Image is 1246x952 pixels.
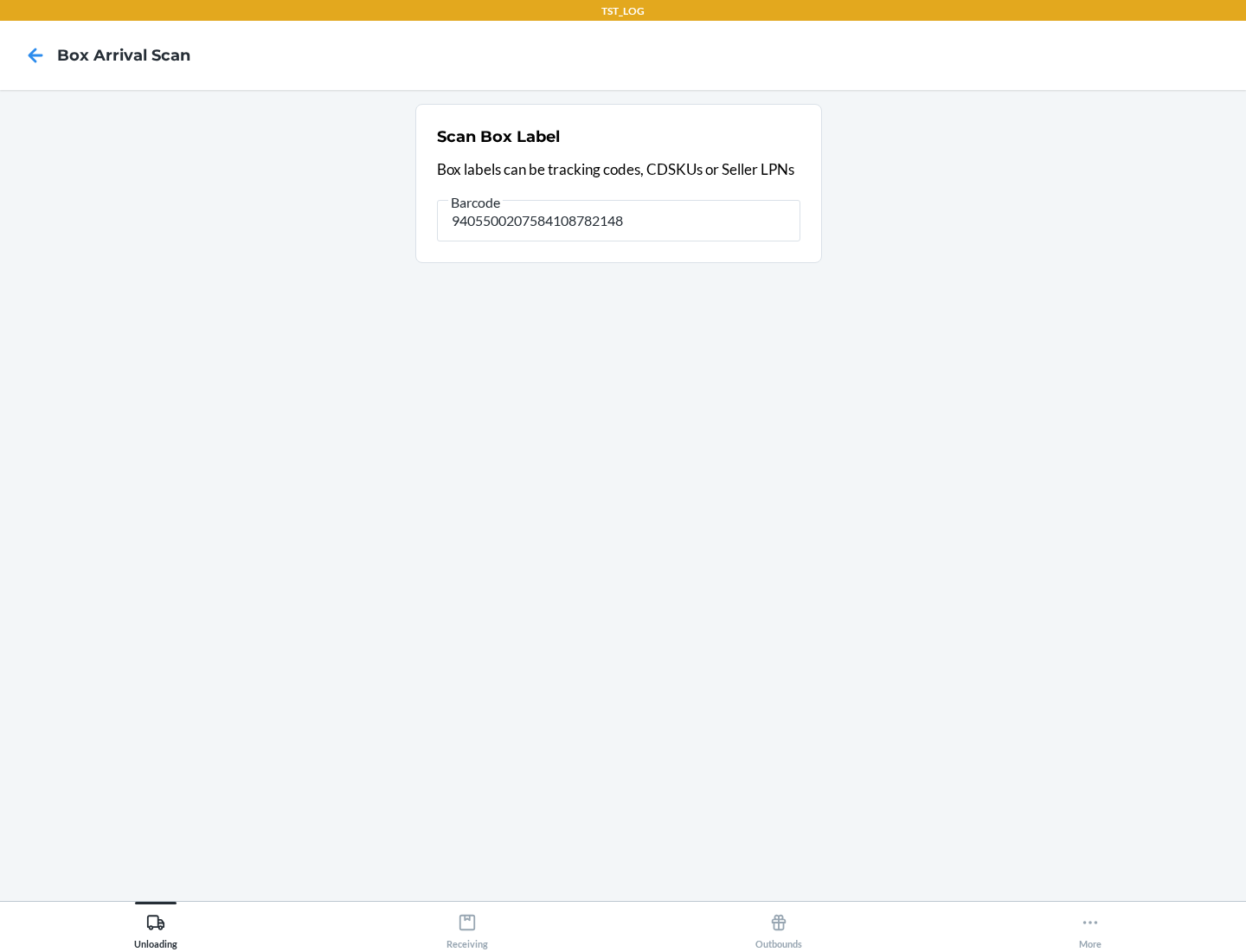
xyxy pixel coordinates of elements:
[437,158,800,181] p: Box labels can be tracking codes, CDSKUs or Seller LPNs
[437,125,560,148] h2: Scan Box Label
[934,902,1246,949] button: More
[134,906,177,949] div: Unloading
[1079,906,1101,949] div: More
[623,902,934,949] button: Outbounds
[755,906,802,949] div: Outbounds
[448,194,503,211] span: Barcode
[437,200,800,241] input: Barcode
[601,3,645,19] p: TST_LOG
[311,902,623,949] button: Receiving
[57,44,190,67] h4: Box Arrival Scan
[446,906,488,949] div: Receiving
